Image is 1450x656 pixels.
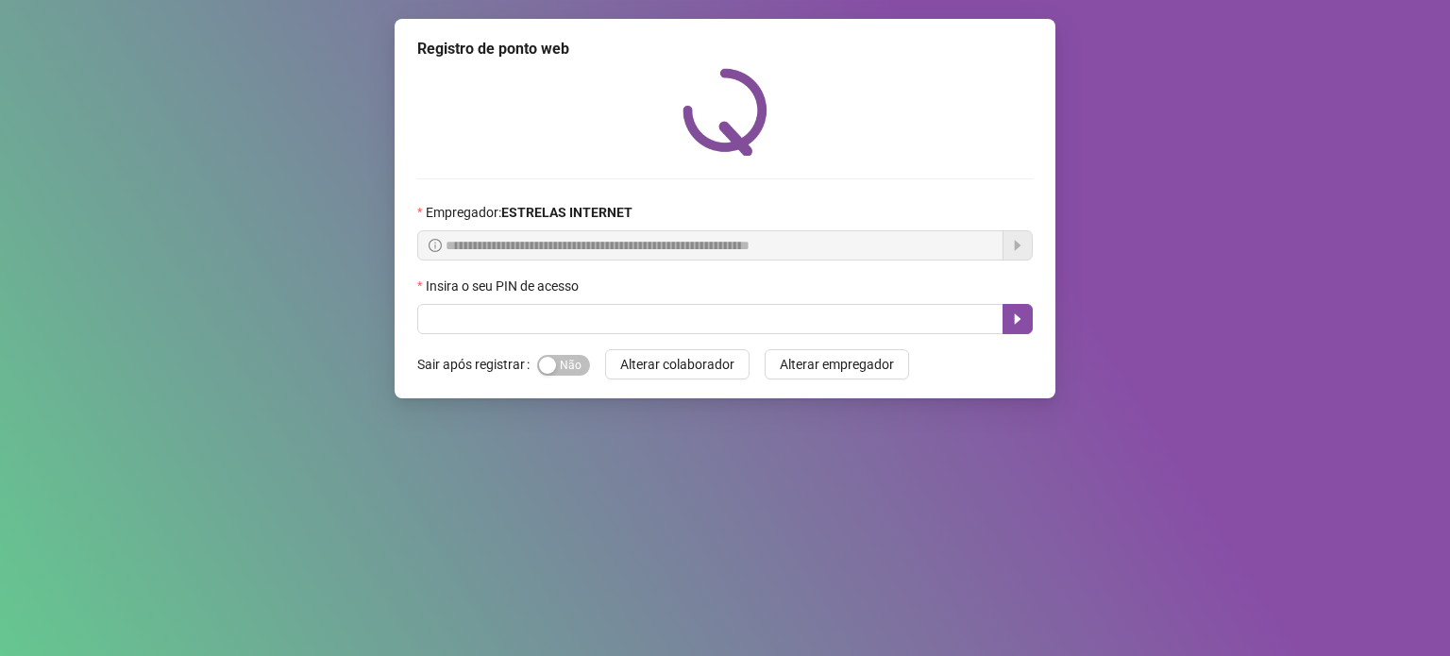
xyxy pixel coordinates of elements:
[417,276,591,296] label: Insira o seu PIN de acesso
[1010,311,1025,327] span: caret-right
[417,349,537,379] label: Sair após registrar
[605,349,750,379] button: Alterar colaborador
[501,205,632,220] strong: ESTRELAS INTERNET
[765,349,909,379] button: Alterar empregador
[426,202,632,223] span: Empregador :
[683,68,767,156] img: QRPoint
[780,354,894,375] span: Alterar empregador
[620,354,734,375] span: Alterar colaborador
[417,38,1033,60] div: Registro de ponto web
[429,239,442,252] span: info-circle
